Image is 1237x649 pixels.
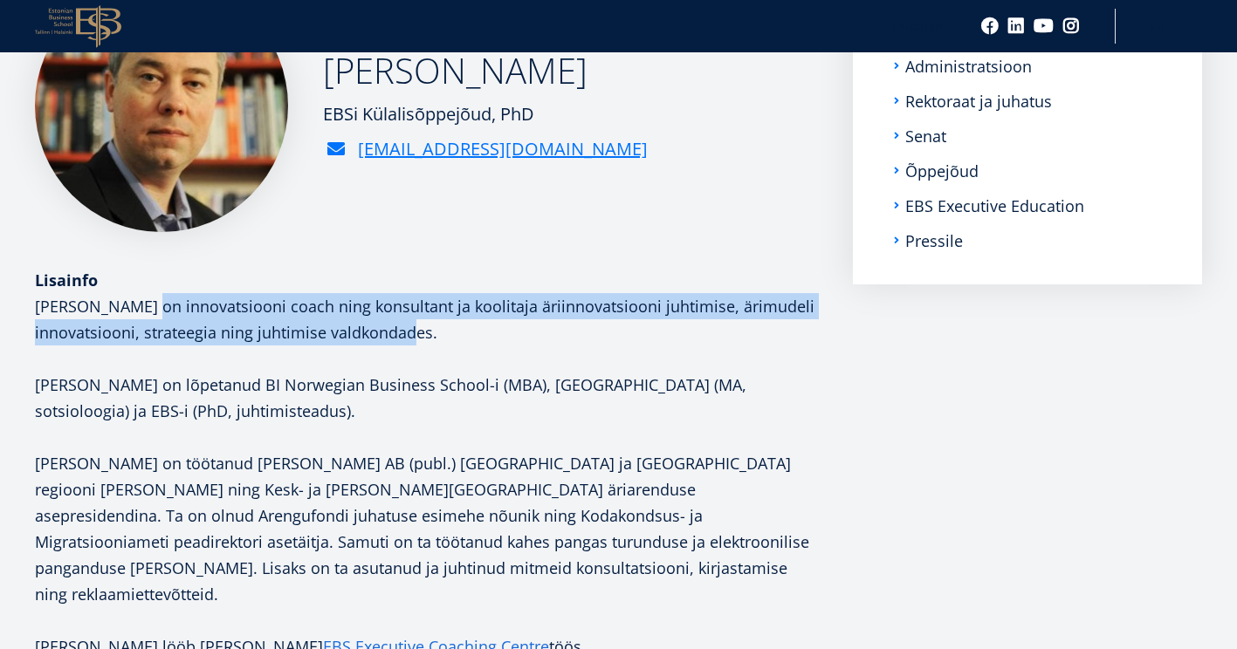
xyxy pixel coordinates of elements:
[905,162,979,180] a: Õppejõud
[323,49,648,92] h2: [PERSON_NAME]
[35,374,746,421] span: [PERSON_NAME] on lõpetanud BI Norwegian Business School-i (MBA), [GEOGRAPHIC_DATA] (MA, sotsioloo...
[905,58,1032,75] a: Administratsioon
[905,197,1084,215] a: EBS Executive Education
[1034,17,1054,35] a: Youtube
[905,232,963,249] a: Pressile
[323,101,648,127] div: EBSi Külalisõppejõud, PhD
[35,453,809,605] span: [PERSON_NAME] on töötanud [PERSON_NAME] AB (publ.) [GEOGRAPHIC_DATA] ja [GEOGRAPHIC_DATA] regioon...
[905,92,1052,110] a: Rektoraat ja juhatus
[981,17,999,35] a: Facebook
[35,267,818,293] div: Lisainfo
[905,127,946,145] a: Senat
[1007,17,1025,35] a: Linkedin
[35,296,814,343] span: [PERSON_NAME] on innovatsiooni coach ning konsultant ja koolitaja äriinnovatsiooni juhtimise, äri...
[358,136,648,162] a: [EMAIL_ADDRESS][DOMAIN_NAME]
[1062,17,1080,35] a: Instagram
